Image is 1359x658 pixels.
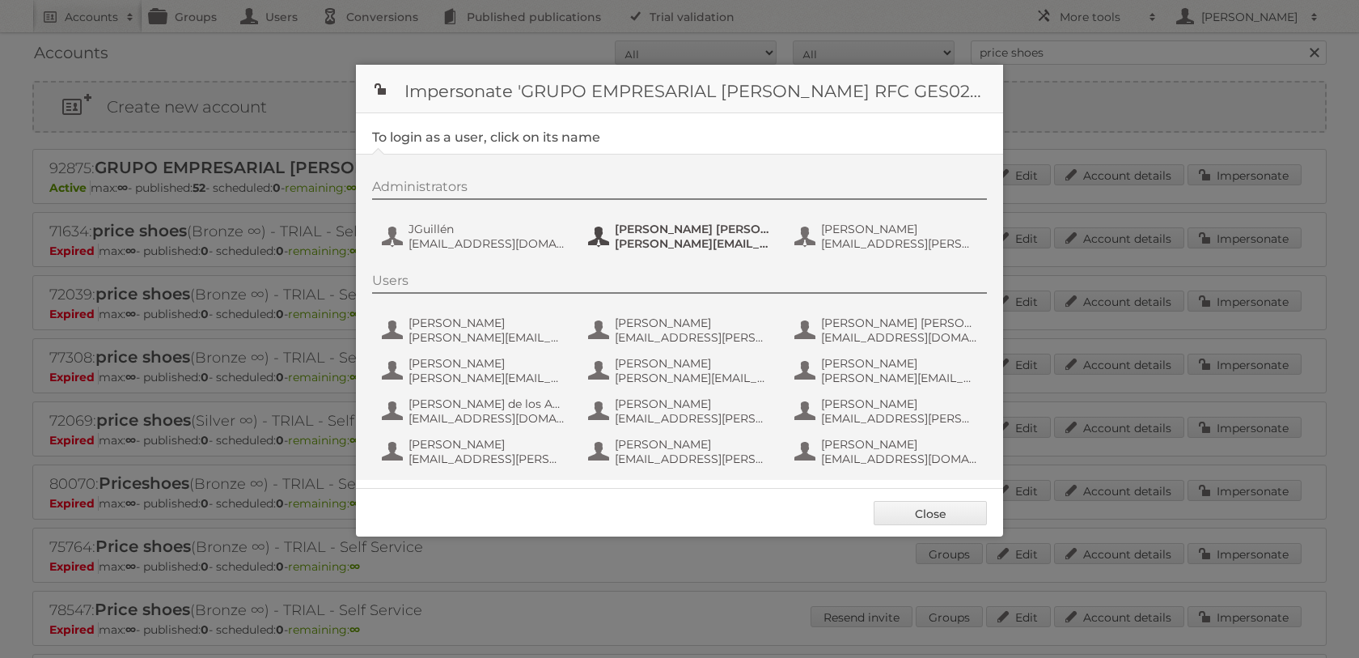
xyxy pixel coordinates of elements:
span: [PERSON_NAME][EMAIL_ADDRESS][PERSON_NAME][DOMAIN_NAME] [409,330,565,345]
span: [EMAIL_ADDRESS][PERSON_NAME][DOMAIN_NAME] [615,330,772,345]
div: Users [372,273,987,294]
span: [PERSON_NAME] [409,356,565,371]
button: [PERSON_NAME] [PERSON_NAME] [PERSON_NAME] [PERSON_NAME][EMAIL_ADDRESS][PERSON_NAME][DOMAIN_NAME] [586,220,777,253]
span: [PERSON_NAME] de los Angeles [PERSON_NAME] [409,397,565,411]
span: JGuillén [409,222,565,236]
span: [PERSON_NAME] [615,397,772,411]
span: [PERSON_NAME] [615,437,772,452]
div: Administrators [372,179,987,200]
span: [PERSON_NAME] [821,397,978,411]
span: [EMAIL_ADDRESS][PERSON_NAME][DOMAIN_NAME] [409,452,565,466]
span: [EMAIL_ADDRESS][PERSON_NAME][DOMAIN_NAME] [615,411,772,426]
span: [EMAIL_ADDRESS][DOMAIN_NAME] [409,411,565,426]
span: [PERSON_NAME] [615,356,772,371]
span: [EMAIL_ADDRESS][PERSON_NAME][DOMAIN_NAME] [615,452,772,466]
button: [PERSON_NAME] [EMAIL_ADDRESS][PERSON_NAME][DOMAIN_NAME] [586,435,777,468]
span: [PERSON_NAME] [409,316,565,330]
a: Close [874,501,987,525]
legend: To login as a user, click on its name [372,129,600,145]
span: [PERSON_NAME] [409,437,565,452]
button: [PERSON_NAME] [EMAIL_ADDRESS][PERSON_NAME][DOMAIN_NAME] [793,220,983,253]
span: [EMAIL_ADDRESS][DOMAIN_NAME] [409,236,565,251]
span: [PERSON_NAME][EMAIL_ADDRESS][PERSON_NAME][DOMAIN_NAME] [821,371,978,385]
span: [EMAIL_ADDRESS][DOMAIN_NAME] [821,330,978,345]
span: [PERSON_NAME] [PERSON_NAME] [PERSON_NAME] [821,316,978,330]
button: [PERSON_NAME] [EMAIL_ADDRESS][PERSON_NAME][DOMAIN_NAME] [586,314,777,346]
span: [PERSON_NAME][EMAIL_ADDRESS][PERSON_NAME][DOMAIN_NAME] [409,371,565,385]
button: [PERSON_NAME] [EMAIL_ADDRESS][PERSON_NAME][DOMAIN_NAME] [793,395,983,427]
button: [PERSON_NAME] [EMAIL_ADDRESS][DOMAIN_NAME] [793,435,983,468]
button: [PERSON_NAME] [PERSON_NAME][EMAIL_ADDRESS][PERSON_NAME][DOMAIN_NAME] [380,354,570,387]
button: [PERSON_NAME] de los Angeles [PERSON_NAME] [EMAIL_ADDRESS][DOMAIN_NAME] [380,395,570,427]
button: [PERSON_NAME] [EMAIL_ADDRESS][PERSON_NAME][DOMAIN_NAME] [586,395,777,427]
span: [PERSON_NAME] [PERSON_NAME] [PERSON_NAME] [615,222,772,236]
button: [PERSON_NAME] [PERSON_NAME][EMAIL_ADDRESS][PERSON_NAME][DOMAIN_NAME] [586,354,777,387]
button: [PERSON_NAME] [PERSON_NAME][EMAIL_ADDRESS][PERSON_NAME][DOMAIN_NAME] [380,314,570,346]
span: [EMAIL_ADDRESS][PERSON_NAME][DOMAIN_NAME] [821,236,978,251]
span: [PERSON_NAME] [615,316,772,330]
span: [EMAIL_ADDRESS][PERSON_NAME][DOMAIN_NAME] [821,411,978,426]
button: [PERSON_NAME] [PERSON_NAME][EMAIL_ADDRESS][PERSON_NAME][DOMAIN_NAME] [793,354,983,387]
button: JGuillén [EMAIL_ADDRESS][DOMAIN_NAME] [380,220,570,253]
span: [PERSON_NAME] [821,356,978,371]
span: [EMAIL_ADDRESS][DOMAIN_NAME] [821,452,978,466]
span: [PERSON_NAME] [821,437,978,452]
span: [PERSON_NAME][EMAIL_ADDRESS][PERSON_NAME][DOMAIN_NAME] [615,236,772,251]
span: [PERSON_NAME] [821,222,978,236]
button: [PERSON_NAME] [EMAIL_ADDRESS][PERSON_NAME][DOMAIN_NAME] [380,435,570,468]
span: [PERSON_NAME][EMAIL_ADDRESS][PERSON_NAME][DOMAIN_NAME] [615,371,772,385]
button: [PERSON_NAME] [PERSON_NAME] [PERSON_NAME] [EMAIL_ADDRESS][DOMAIN_NAME] [793,314,983,346]
h1: Impersonate 'GRUPO EMPRESARIAL [PERSON_NAME] RFC GES021031BL9' [356,65,1003,113]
